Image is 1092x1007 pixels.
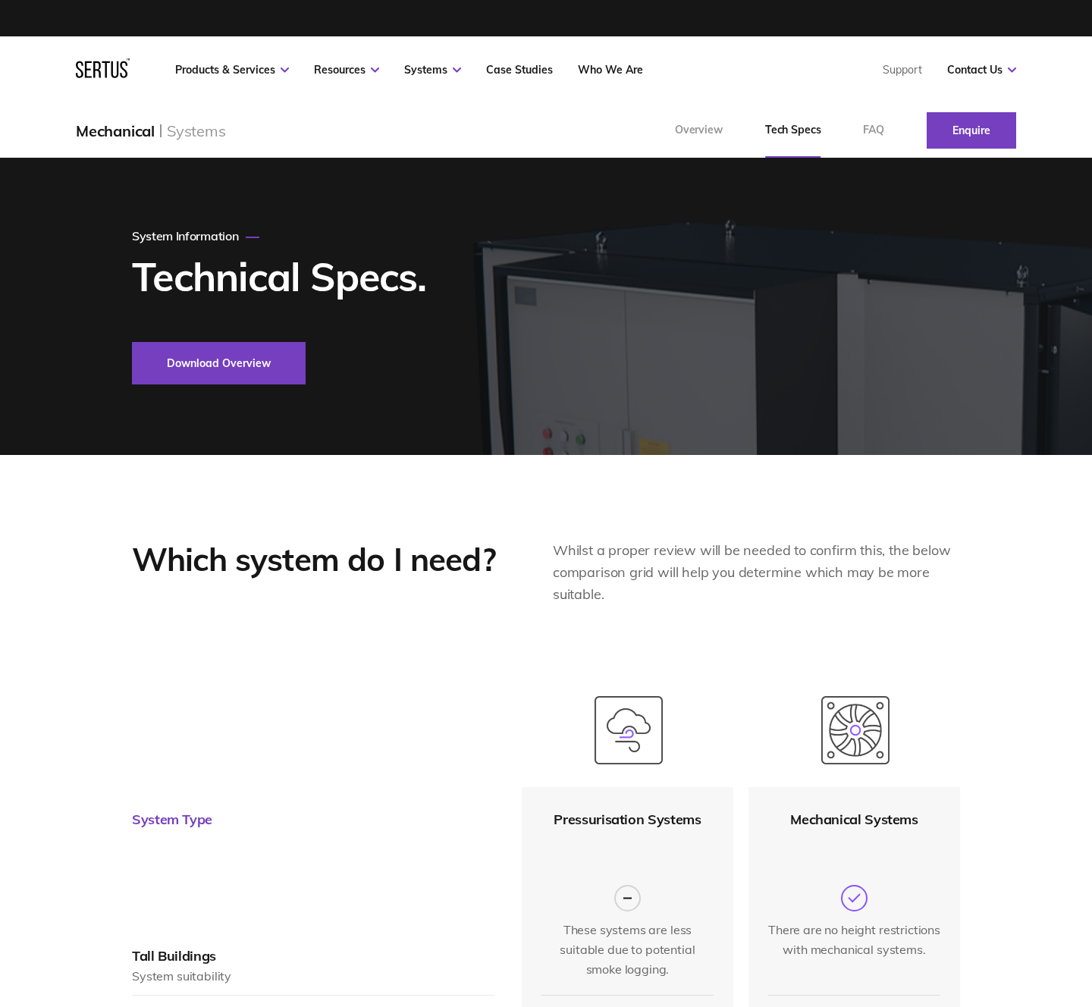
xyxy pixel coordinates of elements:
[553,540,960,605] div: Whilst a proper review will be needed to confirm this, the below comparison grid will help you de...
[883,63,922,77] a: Support
[132,342,306,384] button: Download Overview
[768,921,940,959] div: There are no height restrictions with mechanical systems.
[132,228,259,243] div: System Information
[76,121,155,140] div: Mechanical
[486,63,553,77] a: Case Studies
[167,121,226,140] div: Systems
[541,921,714,979] div: These systems are less suitable due to potential smoke logging.
[175,63,289,77] a: Products & Services
[842,103,905,158] a: FAQ
[132,968,494,983] div: System suitability
[790,811,918,829] div: Mechanical Systems
[927,112,1016,149] a: Enquire
[132,540,507,580] h2: Which system do I need?
[554,811,701,829] div: Pressurisation Systems
[132,811,212,829] div: System Type
[404,63,461,77] a: Systems
[947,63,1016,77] a: Contact Us
[578,63,643,77] a: Who We Are
[314,63,379,77] a: Resources
[132,948,494,965] div: Tall Buildings
[132,255,426,298] h1: Technical Specs.
[654,103,744,158] a: Overview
